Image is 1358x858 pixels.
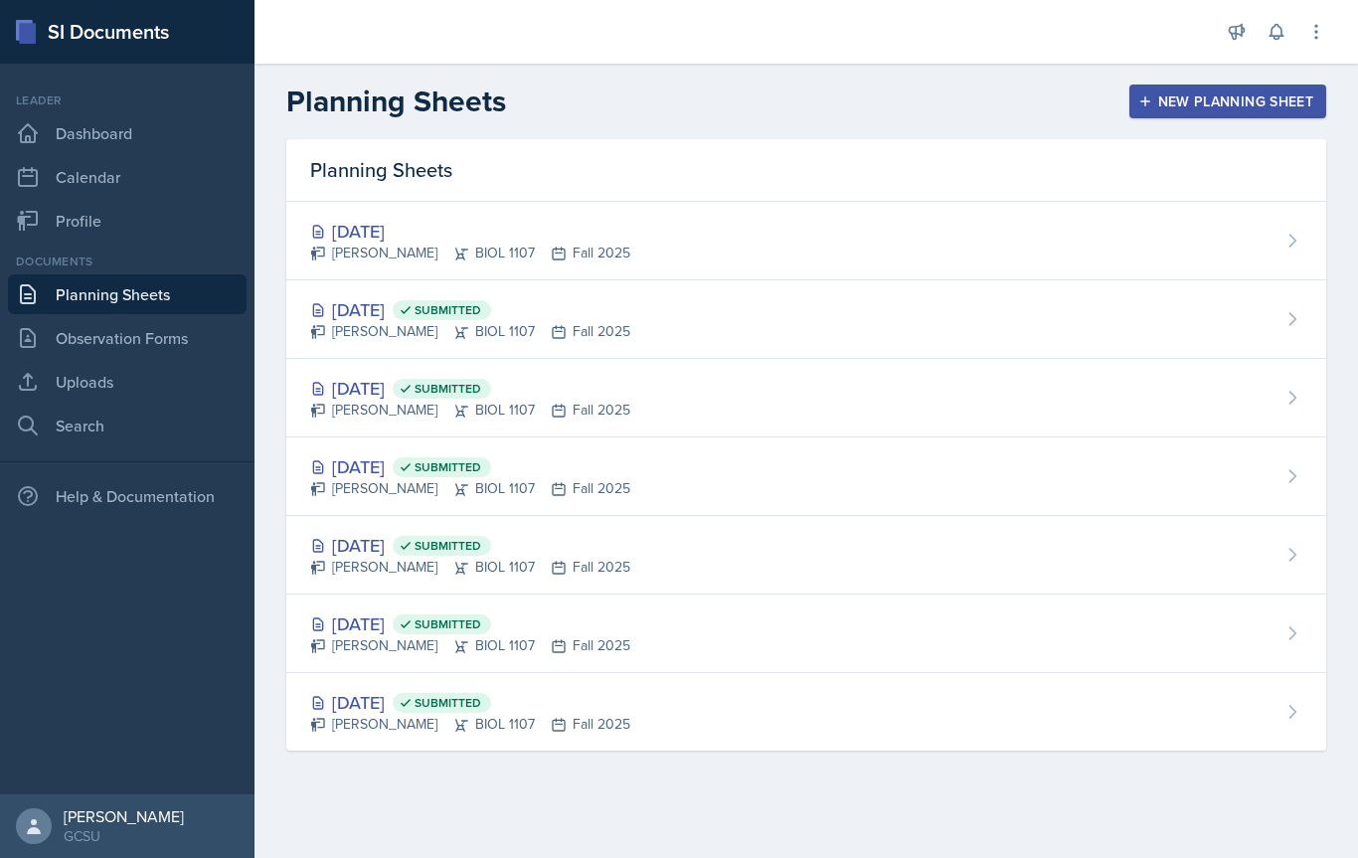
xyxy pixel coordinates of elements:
[286,280,1326,359] a: [DATE] Submitted [PERSON_NAME]BIOL 1107Fall 2025
[310,375,630,402] div: [DATE]
[310,532,630,559] div: [DATE]
[415,381,481,397] span: Submitted
[415,459,481,475] span: Submitted
[8,157,247,197] a: Calendar
[286,139,1326,202] div: Planning Sheets
[310,635,630,656] div: [PERSON_NAME] BIOL 1107 Fall 2025
[8,201,247,241] a: Profile
[8,274,247,314] a: Planning Sheets
[286,516,1326,595] a: [DATE] Submitted [PERSON_NAME]BIOL 1107Fall 2025
[310,714,630,735] div: [PERSON_NAME] BIOL 1107 Fall 2025
[415,695,481,711] span: Submitted
[310,218,630,245] div: [DATE]
[1142,93,1313,109] div: New Planning Sheet
[310,478,630,499] div: [PERSON_NAME] BIOL 1107 Fall 2025
[64,806,184,826] div: [PERSON_NAME]
[286,595,1326,673] a: [DATE] Submitted [PERSON_NAME]BIOL 1107Fall 2025
[286,437,1326,516] a: [DATE] Submitted [PERSON_NAME]BIOL 1107Fall 2025
[8,476,247,516] div: Help & Documentation
[8,406,247,445] a: Search
[310,557,630,578] div: [PERSON_NAME] BIOL 1107 Fall 2025
[8,113,247,153] a: Dashboard
[415,302,481,318] span: Submitted
[415,538,481,554] span: Submitted
[310,400,630,421] div: [PERSON_NAME] BIOL 1107 Fall 2025
[64,826,184,846] div: GCSU
[310,610,630,637] div: [DATE]
[310,689,630,716] div: [DATE]
[415,616,481,632] span: Submitted
[8,253,247,270] div: Documents
[310,243,630,263] div: [PERSON_NAME] BIOL 1107 Fall 2025
[286,359,1326,437] a: [DATE] Submitted [PERSON_NAME]BIOL 1107Fall 2025
[310,296,630,323] div: [DATE]
[8,91,247,109] div: Leader
[1129,85,1326,118] button: New Planning Sheet
[8,318,247,358] a: Observation Forms
[310,453,630,480] div: [DATE]
[310,321,630,342] div: [PERSON_NAME] BIOL 1107 Fall 2025
[286,202,1326,280] a: [DATE] [PERSON_NAME]BIOL 1107Fall 2025
[286,84,506,119] h2: Planning Sheets
[286,673,1326,751] a: [DATE] Submitted [PERSON_NAME]BIOL 1107Fall 2025
[8,362,247,402] a: Uploads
